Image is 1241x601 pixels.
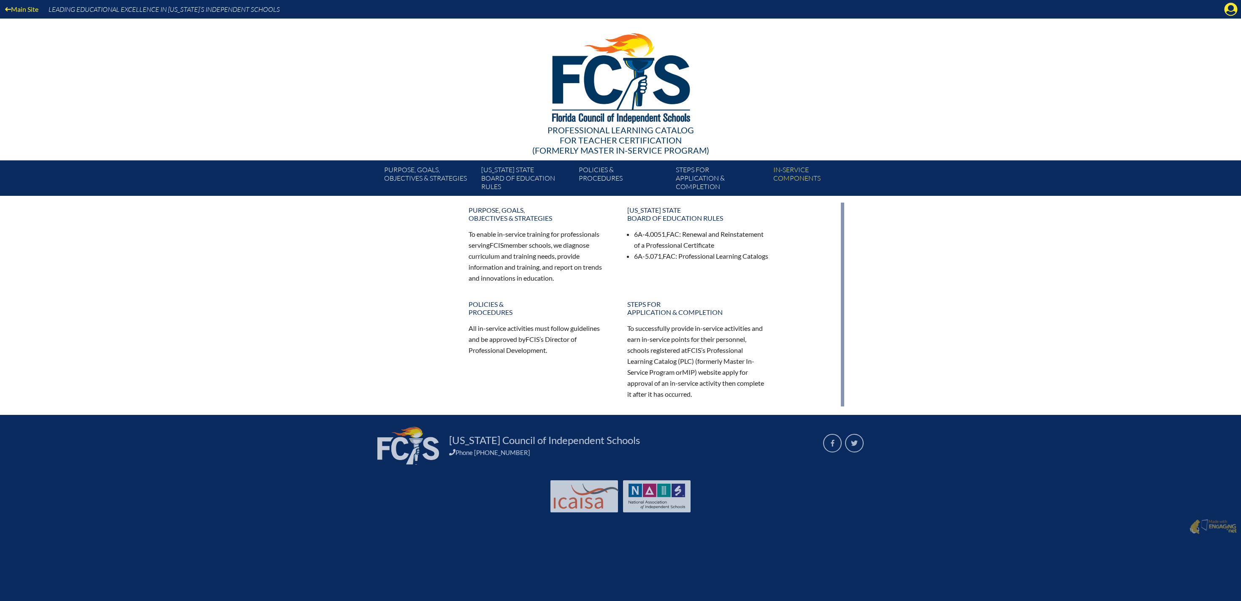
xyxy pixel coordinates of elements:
[634,251,769,262] li: 6A-5.071, : Professional Learning Catalogs
[680,357,692,365] span: PLC
[478,164,575,196] a: [US_STATE] StateBoard of Education rules
[687,346,701,354] span: FCIS
[377,427,439,465] img: FCIS_logo_white
[575,164,672,196] a: Policies &Procedures
[627,323,769,399] p: To successfully provide in-service activities and earn in-service points for their personnel, sch...
[554,484,619,509] img: Int'l Council Advancing Independent School Accreditation logo
[469,323,610,356] p: All in-service activities must follow guidelines and be approved by ’s Director of Professional D...
[534,19,708,134] img: FCISlogo221.eps
[1208,524,1237,534] img: Engaging - Bring it online
[1201,519,1210,531] img: Engaging - Bring it online
[1224,3,1238,16] svg: Manage account
[446,433,643,447] a: [US_STATE] Council of Independent Schools
[2,3,42,15] a: Main Site
[1208,519,1237,535] p: Made with
[672,164,770,196] a: Steps forapplication & completion
[463,297,615,319] a: Policies &Procedures
[377,125,864,155] div: Professional Learning Catalog (formerly Master In-service Program)
[1186,517,1240,537] a: Made with
[449,449,813,456] div: Phone [PHONE_NUMBER]
[629,484,685,509] img: NAIS Logo
[770,164,867,196] a: In-servicecomponents
[463,203,615,225] a: Purpose, goals,objectives & strategies
[469,229,610,283] p: To enable in-service training for professionals serving member schools, we diagnose curriculum an...
[560,135,682,145] span: for Teacher Certification
[667,230,679,238] span: FAC
[622,297,774,319] a: Steps forapplication & completion
[682,368,695,376] span: MIP
[622,203,774,225] a: [US_STATE] StateBoard of Education rules
[1190,519,1200,534] img: Engaging - Bring it online
[634,229,769,251] li: 6A-4.0051, : Renewal and Reinstatement of a Professional Certificate
[490,241,504,249] span: FCIS
[663,252,675,260] span: FAC
[526,335,539,343] span: FCIS
[381,164,478,196] a: Purpose, goals,objectives & strategies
